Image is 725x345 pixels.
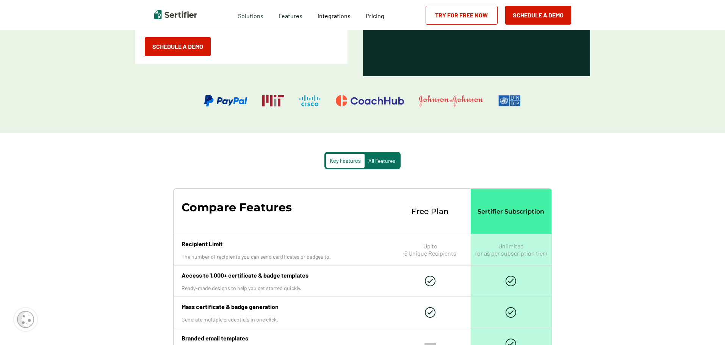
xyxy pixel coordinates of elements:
[426,6,498,25] a: Try for Free Now
[182,200,382,214] p: Compare Features
[182,272,382,279] p: Access to 1,000+ certificate & badge templates
[366,12,384,19] span: Pricing
[154,10,197,19] img: Sertifier | Digital Credentialing Platform
[182,240,382,247] p: Recipient Limit
[182,285,382,291] p: Ready-made designs to help you get started quickly.
[238,10,263,20] span: Solutions
[476,242,546,257] p: Unlimited (or as per subscription tier)
[318,10,351,20] a: Integrations
[262,95,284,106] img: Massachusetts Institute of Technology
[368,158,395,164] span: All Features
[366,10,384,20] a: Pricing
[182,334,382,342] p: Branded email templates
[506,307,516,318] img: Check Icon
[182,303,382,310] p: Mass certificate & badge generation
[336,95,404,106] img: CoachHub
[687,309,725,345] iframe: Chat Widget
[498,95,521,106] img: UNDP
[279,10,302,20] span: Features
[478,208,544,215] p: Sertifier Subscription
[318,12,351,19] span: Integrations
[404,242,456,257] p: Up to 5 Unique Recipients
[182,316,382,323] p: Generate multiple credentials in one click.
[330,158,361,164] span: Key Features
[299,95,321,106] img: Cisco
[506,276,516,286] img: Check Icon
[425,307,435,318] img: Check Icon
[425,276,435,286] img: Check Icon
[419,95,483,106] img: Johnson & Johnson
[505,6,571,25] button: Schedule a Demo
[17,311,34,328] img: Cookie Popup Icon
[182,253,382,260] p: The number of recipients you can send certificates or badges to.
[204,95,247,106] img: PayPal
[411,207,449,216] p: Free Plan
